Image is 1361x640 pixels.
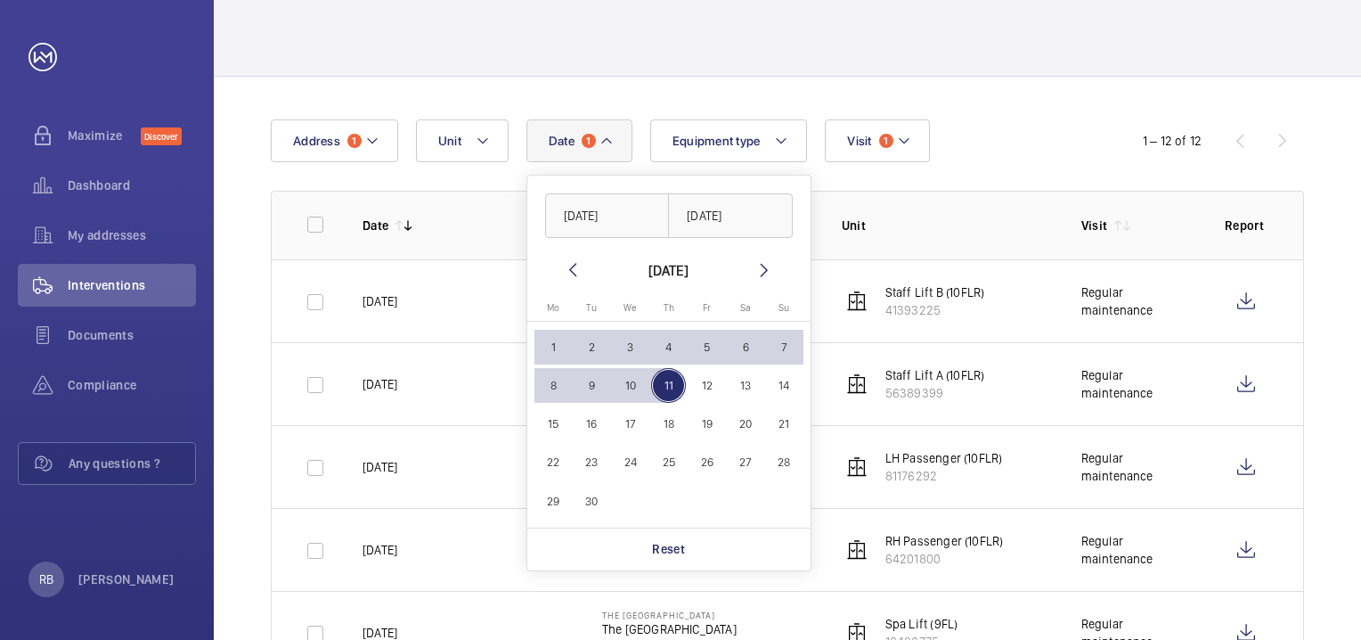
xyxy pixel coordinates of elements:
span: 23 [575,446,609,480]
button: September 25, 2025 [649,443,688,481]
p: Reset [652,540,685,558]
p: [DATE] [363,375,397,393]
span: Date [549,134,575,148]
span: 13 [729,368,763,403]
div: Regular maintenance [1081,532,1196,568]
span: 20 [729,406,763,441]
span: Documents [68,326,196,344]
button: September 10, 2025 [611,366,649,405]
img: elevator.svg [846,456,868,478]
p: [PERSON_NAME] [78,570,175,588]
button: September 21, 2025 [765,405,803,443]
button: September 26, 2025 [688,443,726,481]
span: 27 [729,446,763,480]
button: September 12, 2025 [688,366,726,405]
span: Mo [547,302,559,314]
img: elevator.svg [846,291,868,312]
span: Compliance [68,376,196,394]
span: 14 [767,368,802,403]
button: September 14, 2025 [765,366,803,405]
span: 2 [575,330,609,365]
p: Spa Lift (9FL) [885,615,958,633]
button: September 17, 2025 [611,405,649,443]
div: Regular maintenance [1081,366,1196,402]
button: September 4, 2025 [649,328,688,366]
button: Unit [416,119,509,162]
span: Sa [740,302,751,314]
button: Equipment type [650,119,808,162]
span: We [623,302,637,314]
span: 5 [689,330,724,365]
span: 1 [879,134,893,148]
span: Fr [703,302,711,314]
button: September 1, 2025 [534,328,573,366]
span: Equipment type [672,134,761,148]
p: 41393225 [885,301,985,319]
span: 4 [651,330,686,365]
button: September 24, 2025 [611,443,649,481]
span: Unit [438,134,461,148]
p: [DATE] [363,541,397,559]
button: September 19, 2025 [688,405,726,443]
button: September 6, 2025 [726,328,764,366]
p: Unit [842,217,1053,234]
p: Report [1225,217,1267,234]
button: September 9, 2025 [573,366,611,405]
input: DD/MM/YYYY [668,193,793,238]
button: September 28, 2025 [765,443,803,481]
p: [DATE] [363,292,397,310]
p: LH Passenger (10FLR) [885,449,1003,467]
span: 7 [767,330,802,365]
button: September 7, 2025 [765,328,803,366]
img: elevator.svg [846,539,868,561]
button: September 8, 2025 [534,366,573,405]
button: September 22, 2025 [534,443,573,481]
span: 12 [689,368,724,403]
button: September 29, 2025 [534,482,573,521]
button: September 3, 2025 [611,328,649,366]
span: 26 [689,446,724,480]
span: 1 [582,134,596,148]
span: Su [778,302,789,314]
span: 22 [536,446,571,480]
span: 17 [613,406,648,441]
span: 8 [536,368,571,403]
p: Staff Lift A (10FLR) [885,366,985,384]
span: Dashboard [68,176,196,194]
button: September 16, 2025 [573,405,611,443]
span: 1 [536,330,571,365]
span: Maximize [68,127,141,144]
p: Date [363,217,388,234]
span: 6 [729,330,763,365]
button: September 5, 2025 [688,328,726,366]
p: 64201800 [885,550,1004,568]
button: September 11, 2025 [649,366,688,405]
span: 29 [536,484,571,519]
span: 9 [575,368,609,403]
button: September 27, 2025 [726,443,764,481]
span: 28 [767,446,802,480]
p: 81176292 [885,467,1003,485]
button: September 20, 2025 [726,405,764,443]
span: Visit [847,134,871,148]
span: 30 [575,484,609,519]
input: DD/MM/YYYY [545,193,670,238]
button: September 23, 2025 [573,443,611,481]
span: 25 [651,446,686,480]
span: Interventions [68,276,196,294]
span: 24 [613,446,648,480]
span: 10 [613,368,648,403]
div: Regular maintenance [1081,283,1196,319]
button: September 18, 2025 [649,405,688,443]
button: Visit1 [825,119,929,162]
button: Address1 [271,119,398,162]
p: Staff Lift B (10FLR) [885,283,985,301]
p: 56389399 [885,384,985,402]
p: The [GEOGRAPHIC_DATA] [602,620,763,638]
span: 1 [347,134,362,148]
span: Discover [141,127,182,145]
span: 15 [536,406,571,441]
span: 19 [689,406,724,441]
p: RH Passenger (10FLR) [885,532,1004,550]
div: 1 – 12 of 12 [1143,132,1202,150]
